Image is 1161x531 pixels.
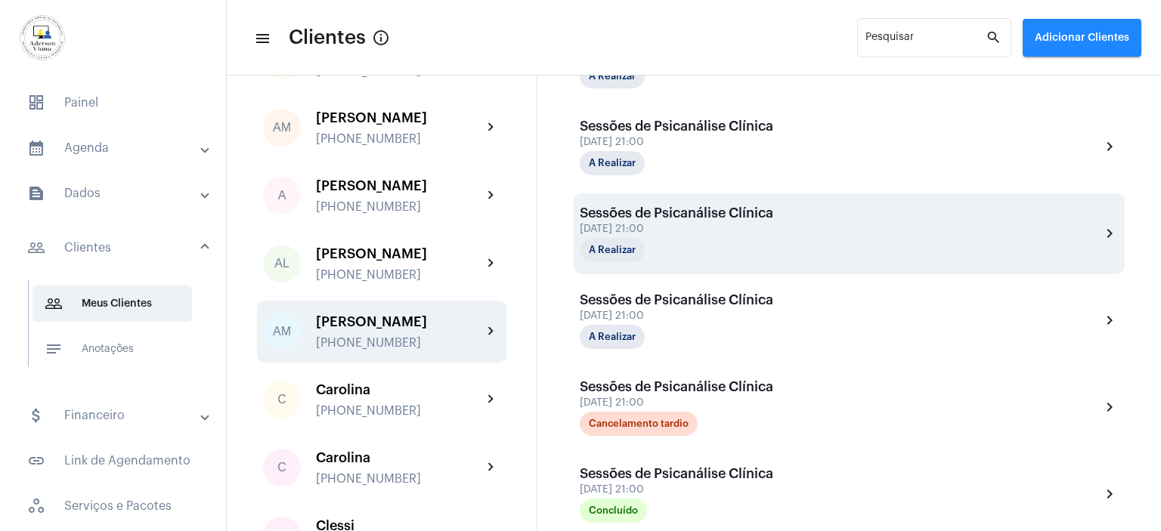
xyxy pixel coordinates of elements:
div: [PHONE_NUMBER] [316,200,482,214]
mat-expansion-panel-header: sidenav iconDados [9,175,226,211]
mat-expansion-panel-header: sidenav iconAgenda [9,130,226,166]
div: Sessões de Psicanálise Clínica [580,379,773,394]
mat-icon: chevron_right [1101,398,1119,416]
div: Carolina [316,450,482,465]
mat-chip: Concluído [580,499,647,523]
div: [PHONE_NUMBER] [316,404,482,418]
mat-icon: sidenav icon [27,406,45,424]
mat-icon: chevron_right [1101,311,1119,329]
div: [DATE] 21:00 [580,137,773,148]
div: AM [263,109,301,147]
mat-icon: chevron_right [482,391,500,409]
mat-icon: sidenav icon [27,139,45,157]
div: Sessões de Psicanálise Clínica [580,466,773,481]
span: Adicionar Clientes [1035,32,1129,43]
mat-icon: sidenav icon [45,340,63,358]
mat-icon: chevron_right [482,323,500,341]
img: d7e3195d-0907-1efa-a796-b593d293ae59.png [12,8,73,68]
span: Link de Agendamento [15,443,211,479]
div: A [263,177,301,215]
div: [DATE] 21:00 [580,484,773,495]
span: Clientes [289,26,366,50]
mat-icon: chevron_right [482,187,500,205]
span: Meus Clientes [33,286,192,322]
mat-icon: search [986,29,1004,47]
mat-chip: A Realizar [580,238,645,262]
div: Sessões de Psicanálise Clínica [580,292,773,307]
div: [PERSON_NAME] [316,246,482,261]
div: [DATE] 21:00 [580,310,773,322]
div: [PHONE_NUMBER] [316,132,482,146]
div: [DATE] 21:00 [580,397,773,409]
mat-icon: Button that displays a tooltip when focused or hovered over [372,29,390,47]
mat-panel-title: Clientes [27,239,202,257]
div: [PERSON_NAME] [316,178,482,193]
mat-icon: sidenav icon [27,184,45,202]
div: [PERSON_NAME] [316,110,482,125]
mat-chip: A Realizar [580,325,645,349]
div: AM [263,313,301,350]
mat-panel-title: Dados [27,184,202,202]
mat-icon: chevron_right [1101,224,1119,242]
mat-chip: Cancelamento tardio [580,412,698,436]
div: [DATE] 21:00 [580,224,773,235]
span: sidenav icon [27,94,45,112]
mat-icon: sidenav icon [254,29,269,48]
div: C [263,449,301,486]
div: C [263,381,301,418]
mat-icon: chevron_right [482,119,500,137]
mat-icon: chevron_right [482,255,500,273]
mat-icon: chevron_right [1101,485,1119,503]
button: Adicionar Clientes [1023,19,1141,57]
div: [PHONE_NUMBER] [316,472,482,486]
mat-icon: sidenav icon [27,239,45,257]
mat-expansion-panel-header: sidenav iconFinanceiro [9,397,226,434]
mat-icon: chevron_right [482,458,500,477]
div: Sessões de Psicanálise Clínica [580,205,773,221]
div: Carolina [316,382,482,397]
mat-icon: chevron_right [1101,137,1119,156]
div: [PERSON_NAME] [316,314,482,329]
span: Painel [15,85,211,121]
span: Serviços e Pacotes [15,488,211,524]
span: sidenav icon [27,497,45,515]
div: Sessões de Psicanálise Clínica [580,119,773,134]
input: Pesquisar [865,35,986,47]
div: sidenav iconClientes [9,272,226,388]
mat-chip: A Realizar [580,151,645,175]
div: [PHONE_NUMBER] [316,336,482,350]
mat-chip: A Realizar [580,64,645,88]
mat-icon: sidenav icon [27,452,45,470]
div: [PHONE_NUMBER] [316,268,482,282]
mat-panel-title: Financeiro [27,406,202,424]
mat-icon: sidenav icon [45,295,63,313]
span: Anotações [33,331,192,367]
mat-panel-title: Agenda [27,139,202,157]
div: AL [263,245,301,282]
button: Button that displays a tooltip when focused or hovered over [366,23,396,53]
mat-expansion-panel-header: sidenav iconClientes [9,224,226,272]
